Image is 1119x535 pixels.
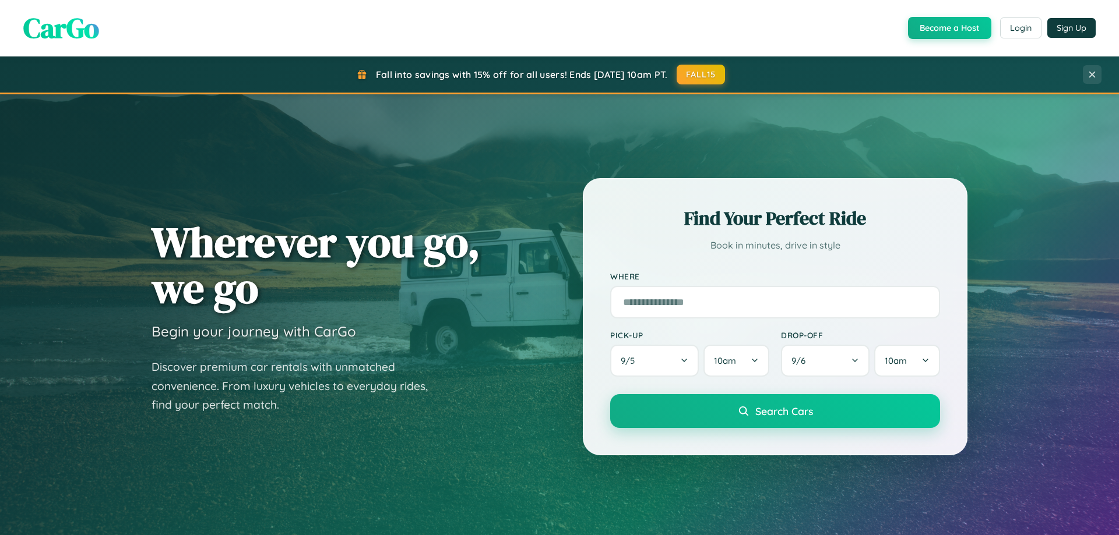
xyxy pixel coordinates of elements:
[714,355,736,366] span: 10am
[152,357,443,414] p: Discover premium car rentals with unmatched convenience. From luxury vehicles to everyday rides, ...
[1000,17,1041,38] button: Login
[874,345,940,377] button: 10am
[610,271,940,281] label: Where
[621,355,641,366] span: 9 / 5
[376,69,668,80] span: Fall into savings with 15% off for all users! Ends [DATE] 10am PT.
[791,355,811,366] span: 9 / 6
[677,65,726,84] button: FALL15
[755,405,813,417] span: Search Cars
[908,17,991,39] button: Become a Host
[1047,18,1096,38] button: Sign Up
[152,219,480,311] h1: Wherever you go, we go
[610,237,940,254] p: Book in minutes, drive in style
[703,345,769,377] button: 10am
[610,394,940,428] button: Search Cars
[610,206,940,231] h2: Find Your Perfect Ride
[610,345,699,377] button: 9/5
[885,355,907,366] span: 10am
[781,345,870,377] button: 9/6
[23,9,99,47] span: CarGo
[152,323,356,340] h3: Begin your journey with CarGo
[781,330,940,340] label: Drop-off
[610,330,769,340] label: Pick-up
